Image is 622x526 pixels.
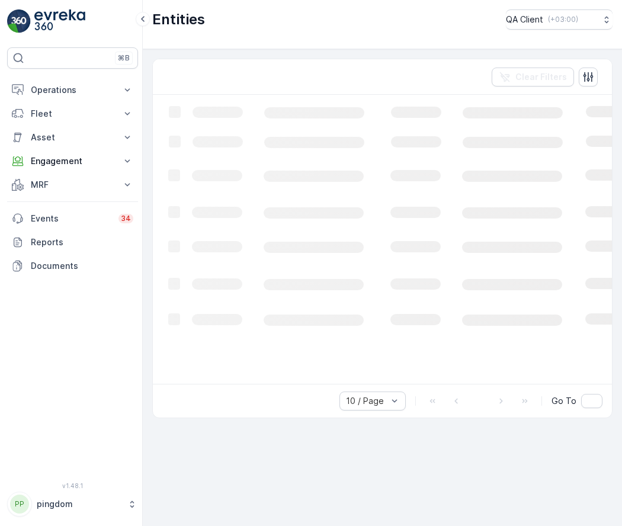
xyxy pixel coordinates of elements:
p: QA Client [506,14,543,25]
img: logo [7,9,31,33]
button: Clear Filters [492,68,574,86]
div: PP [10,495,29,514]
p: MRF [31,179,114,191]
button: QA Client(+03:00) [506,9,613,30]
p: ( +03:00 ) [548,15,578,24]
p: Asset [31,131,114,143]
button: Asset [7,126,138,149]
a: Reports [7,230,138,254]
p: Documents [31,260,133,272]
p: Clear Filters [515,71,567,83]
p: 34 [121,214,131,223]
p: Operations [31,84,114,96]
p: Reports [31,236,133,248]
a: Events34 [7,207,138,230]
p: Entities [152,10,205,29]
a: Documents [7,254,138,278]
button: Operations [7,78,138,102]
button: PPpingdom [7,492,138,517]
p: Events [31,213,111,224]
p: Fleet [31,108,114,120]
p: ⌘B [118,53,130,63]
p: Engagement [31,155,114,167]
button: Fleet [7,102,138,126]
button: MRF [7,173,138,197]
button: Engagement [7,149,138,173]
img: logo_light-DOdMpM7g.png [34,9,85,33]
span: v 1.48.1 [7,482,138,489]
p: pingdom [37,498,121,510]
span: Go To [552,395,576,407]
